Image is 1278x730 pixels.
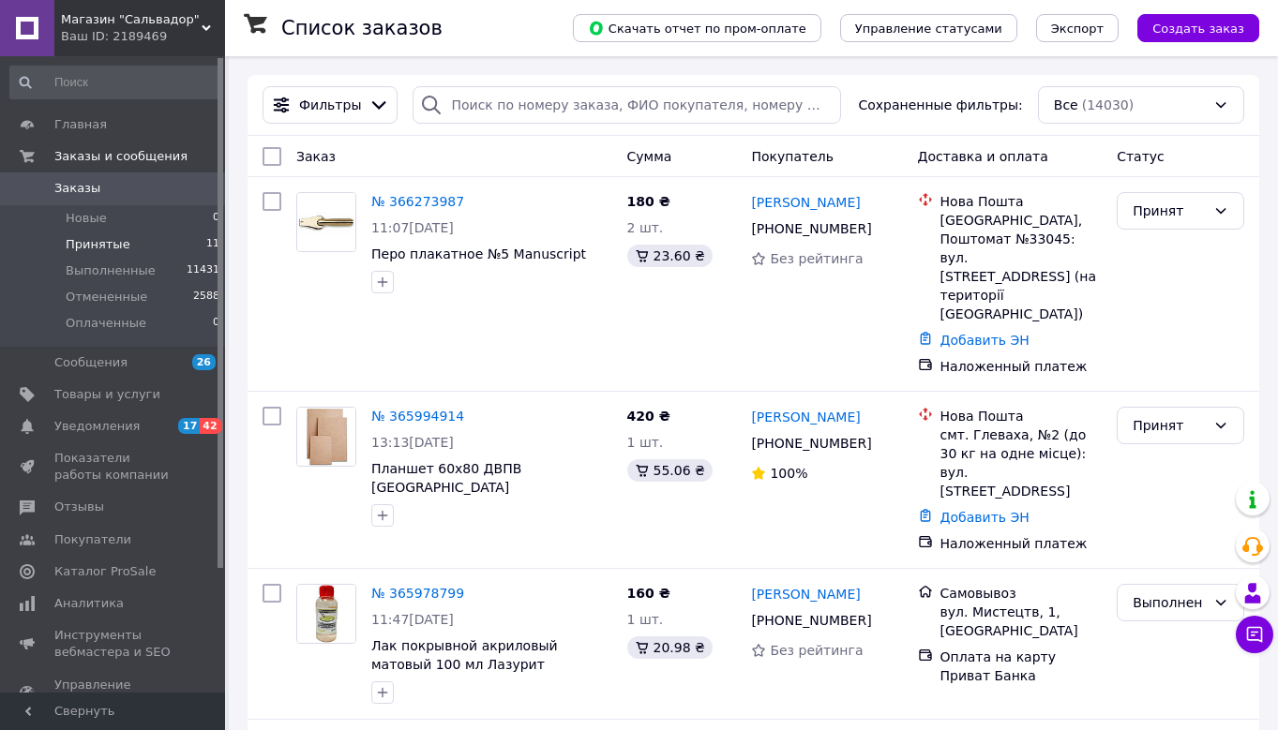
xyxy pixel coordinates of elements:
div: вул. Мистецтв, 1, [GEOGRAPHIC_DATA] [940,603,1103,640]
a: Добавить ЭН [940,333,1030,348]
span: Показатели работы компании [54,450,173,484]
input: Поиск [9,66,221,99]
span: 2588 [193,289,219,305]
span: 13:13[DATE] [371,435,454,450]
span: 1 шт. [627,435,664,450]
div: Принят [1133,201,1206,221]
span: Оплаченные [66,315,146,332]
span: Создать заказ [1152,22,1244,36]
a: № 365978799 [371,586,464,601]
div: Принят [1133,415,1206,436]
span: [PHONE_NUMBER] [751,436,871,451]
a: № 366273987 [371,194,464,209]
span: Доставка и оплата [918,149,1048,164]
span: Заказы и сообщения [54,148,188,165]
div: Наложенный платеж [940,357,1103,376]
div: Нова Пошта [940,192,1103,211]
span: Аналитика [54,595,124,612]
span: Без рейтинга [770,251,863,266]
span: Отмененные [66,289,147,305]
div: 23.60 ₴ [627,245,713,267]
button: Создать заказ [1137,14,1259,42]
div: 55.06 ₴ [627,459,713,482]
span: Покупатель [751,149,834,164]
span: 26 [192,354,216,370]
span: Управление сайтом [54,677,173,710]
span: Управление статусами [855,22,1002,36]
a: [PERSON_NAME] [751,585,860,603]
span: Каталог ProSale [54,563,156,580]
button: Экспорт [1036,14,1119,42]
div: 20.98 ₴ [627,636,713,659]
a: Добавить ЭН [940,510,1030,525]
a: Создать заказ [1119,20,1259,35]
span: 11 [206,236,219,253]
span: 17 [178,418,200,434]
span: Статус [1117,149,1165,164]
span: 0 [213,210,219,227]
span: (14030) [1082,97,1134,112]
div: Ваш ID: 2189469 [61,28,225,45]
span: Без рейтинга [770,643,863,658]
span: 11431 [187,262,219,279]
img: Фото товару [297,193,355,251]
span: Заказ [296,149,336,164]
span: 420 ₴ [627,409,670,424]
span: 2 шт. [627,220,664,235]
span: 0 [213,315,219,332]
a: Фото товару [296,407,356,467]
span: Магазин "Сальвадор" [61,11,202,28]
span: [PHONE_NUMBER] [751,221,871,236]
span: Сообщения [54,354,128,371]
div: Нова Пошта [940,407,1103,425]
span: Принятые [66,236,130,253]
span: Покупатели [54,531,131,548]
span: Заказы [54,180,100,197]
span: [PHONE_NUMBER] [751,613,871,628]
span: Главная [54,116,107,133]
div: Выполнен [1133,592,1206,613]
div: Оплата на карту Приват Банка [940,648,1103,685]
span: Отзывы [54,499,104,515]
span: 180 ₴ [627,194,670,209]
div: Наложенный платеж [940,534,1103,553]
span: Экспорт [1051,22,1104,36]
h1: Список заказов [281,17,443,39]
button: Управление статусами [840,14,1017,42]
button: Скачать отчет по пром-оплате [573,14,821,42]
span: 1 шт. [627,612,664,627]
span: 11:47[DATE] [371,612,454,627]
input: Поиск по номеру заказа, ФИО покупателя, номеру телефона, Email, номеру накладной [413,86,840,124]
div: смт. Глеваха, №2 (до 30 кг на одне місце): вул. [STREET_ADDRESS] [940,425,1103,500]
a: [PERSON_NAME] [751,193,860,212]
a: Фото товару [296,584,356,644]
span: 100% [770,466,807,481]
div: Самовывоз [940,584,1103,603]
span: Товары и услуги [54,386,160,403]
span: 11:07[DATE] [371,220,454,235]
img: Фото товару [297,408,355,466]
span: Уведомления [54,418,140,435]
span: Выполненные [66,262,156,279]
span: Сохраненные фильтры: [858,96,1022,114]
span: Скачать отчет по пром-оплате [588,20,806,37]
a: Перо плакатное №5 Manuscript [371,246,586,261]
a: Фото товару [296,192,356,252]
span: Инструменты вебмастера и SEO [54,627,173,661]
a: Лак покрывной акриловый матовый 100 мл Лазурит [371,638,558,672]
a: № 365994914 [371,409,464,424]
span: Все [1054,96,1078,114]
span: Новые [66,210,107,227]
div: [GEOGRAPHIC_DATA], Поштомат №33045: вул. [STREET_ADDRESS] (на території [GEOGRAPHIC_DATA]) [940,211,1103,323]
span: 42 [200,418,221,434]
span: Фильтры [299,96,361,114]
span: 160 ₴ [627,586,670,601]
a: [PERSON_NAME] [751,408,860,426]
img: Фото товару [297,585,355,643]
button: Чат с покупателем [1236,616,1273,653]
span: Сумма [627,149,672,164]
a: Планшет 60х80 ДВПВ [GEOGRAPHIC_DATA] [371,461,521,495]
